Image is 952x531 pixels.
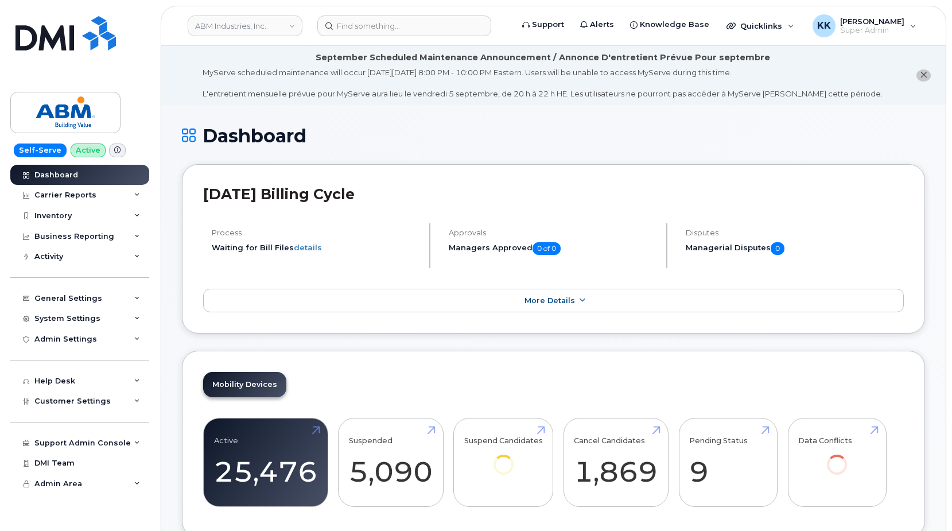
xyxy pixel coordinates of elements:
[294,243,322,252] a: details
[203,67,883,99] div: MyServe scheduled maintenance will occur [DATE][DATE] 8:00 PM - 10:00 PM Eastern. Users will be u...
[214,425,317,501] a: Active 25,476
[533,242,561,255] span: 0 of 0
[212,242,419,253] li: Waiting for Bill Files
[686,242,904,255] h5: Managerial Disputes
[316,52,770,64] div: September Scheduled Maintenance Announcement / Annonce D'entretient Prévue Pour septembre
[771,242,784,255] span: 0
[182,126,925,146] h1: Dashboard
[349,425,433,501] a: Suspended 5,090
[212,228,419,237] h4: Process
[449,242,656,255] h5: Managers Approved
[203,185,904,203] h2: [DATE] Billing Cycle
[524,296,575,305] span: More Details
[574,425,658,501] a: Cancel Candidates 1,869
[689,425,767,501] a: Pending Status 9
[798,425,876,491] a: Data Conflicts
[916,69,931,82] button: close notification
[686,228,904,237] h4: Disputes
[449,228,656,237] h4: Approvals
[203,372,286,397] a: Mobility Devices
[464,425,543,491] a: Suspend Candidates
